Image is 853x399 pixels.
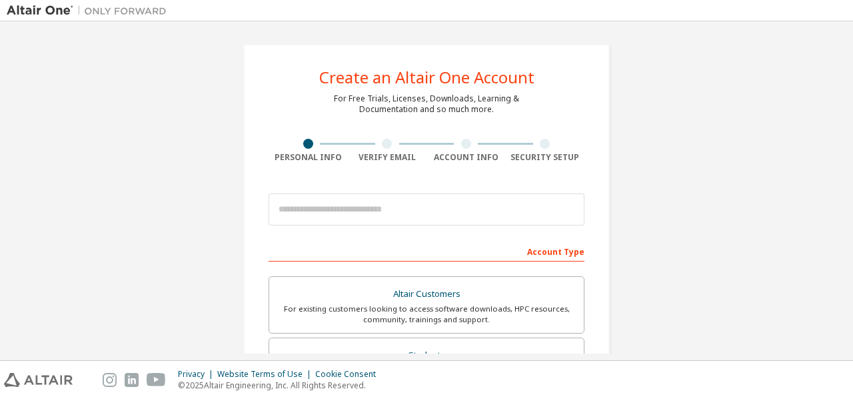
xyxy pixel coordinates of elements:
div: Website Terms of Use [217,369,315,380]
p: © 2025 Altair Engineering, Inc. All Rights Reserved. [178,380,384,391]
img: altair_logo.svg [4,373,73,387]
img: linkedin.svg [125,373,139,387]
div: Account Type [269,240,584,262]
div: Account Info [426,152,506,163]
div: Altair Customers [277,285,576,304]
div: Verify Email [348,152,427,163]
img: youtube.svg [147,373,166,387]
div: For existing customers looking to access software downloads, HPC resources, community, trainings ... [277,304,576,325]
img: Altair One [7,4,173,17]
div: Privacy [178,369,217,380]
div: Personal Info [269,152,348,163]
img: instagram.svg [103,373,117,387]
div: Cookie Consent [315,369,384,380]
div: Students [277,346,576,365]
div: Security Setup [506,152,585,163]
div: For Free Trials, Licenses, Downloads, Learning & Documentation and so much more. [334,93,519,115]
div: Create an Altair One Account [319,69,534,85]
